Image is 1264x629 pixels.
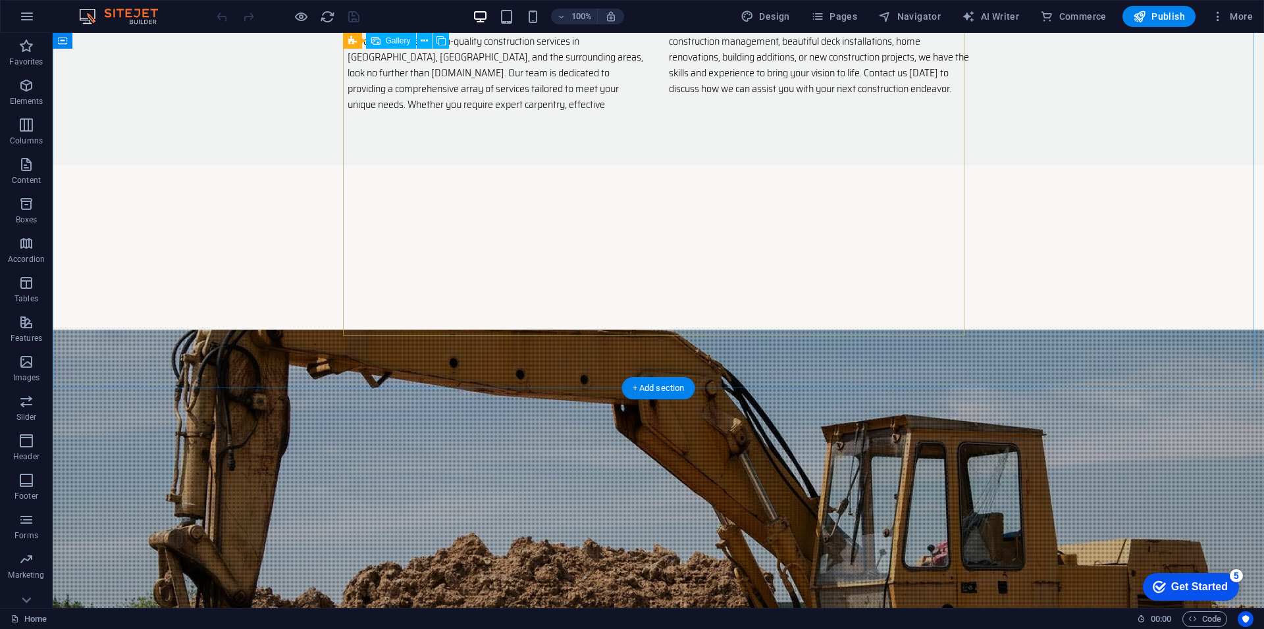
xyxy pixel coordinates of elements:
[1206,6,1258,27] button: More
[605,11,617,22] i: On resize automatically adjust zoom level to fit chosen device.
[386,37,411,45] span: Gallery
[11,333,42,343] p: Features
[735,6,795,27] button: Design
[8,254,45,264] p: Accordion
[571,9,592,24] h6: 100%
[962,10,1019,23] span: AI Writer
[16,214,38,225] p: Boxes
[1133,10,1185,23] span: Publish
[741,10,790,23] span: Design
[11,7,107,34] div: Get Started 5 items remaining, 0% complete
[10,96,43,107] p: Elements
[1160,614,1162,624] span: :
[16,412,37,422] p: Slider
[319,9,335,24] button: reload
[811,10,857,23] span: Pages
[10,136,43,146] p: Columns
[878,10,941,23] span: Navigator
[1182,611,1227,627] button: Code
[551,9,598,24] button: 100%
[1211,10,1253,23] span: More
[14,293,38,304] p: Tables
[13,451,39,462] p: Header
[735,6,795,27] div: Design (Ctrl+Alt+Y)
[1040,10,1107,23] span: Commerce
[957,6,1024,27] button: AI Writer
[76,9,174,24] img: Editor Logo
[622,377,695,399] div: + Add section
[1122,6,1196,27] button: Publish
[8,570,44,580] p: Marketing
[1238,611,1253,627] button: Usercentrics
[9,57,43,67] p: Favorites
[14,530,38,541] p: Forms
[97,3,111,16] div: 5
[806,6,862,27] button: Pages
[11,611,47,627] a: Click to cancel selection. Double-click to open Pages
[14,491,38,501] p: Footer
[13,372,40,383] p: Images
[1137,611,1172,627] h6: Session time
[873,6,946,27] button: Navigator
[1151,611,1171,627] span: 00 00
[39,14,95,26] div: Get Started
[12,175,41,186] p: Content
[293,9,309,24] button: Click here to leave preview mode and continue editing
[320,9,335,24] i: Reload page
[1188,611,1221,627] span: Code
[1035,6,1112,27] button: Commerce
